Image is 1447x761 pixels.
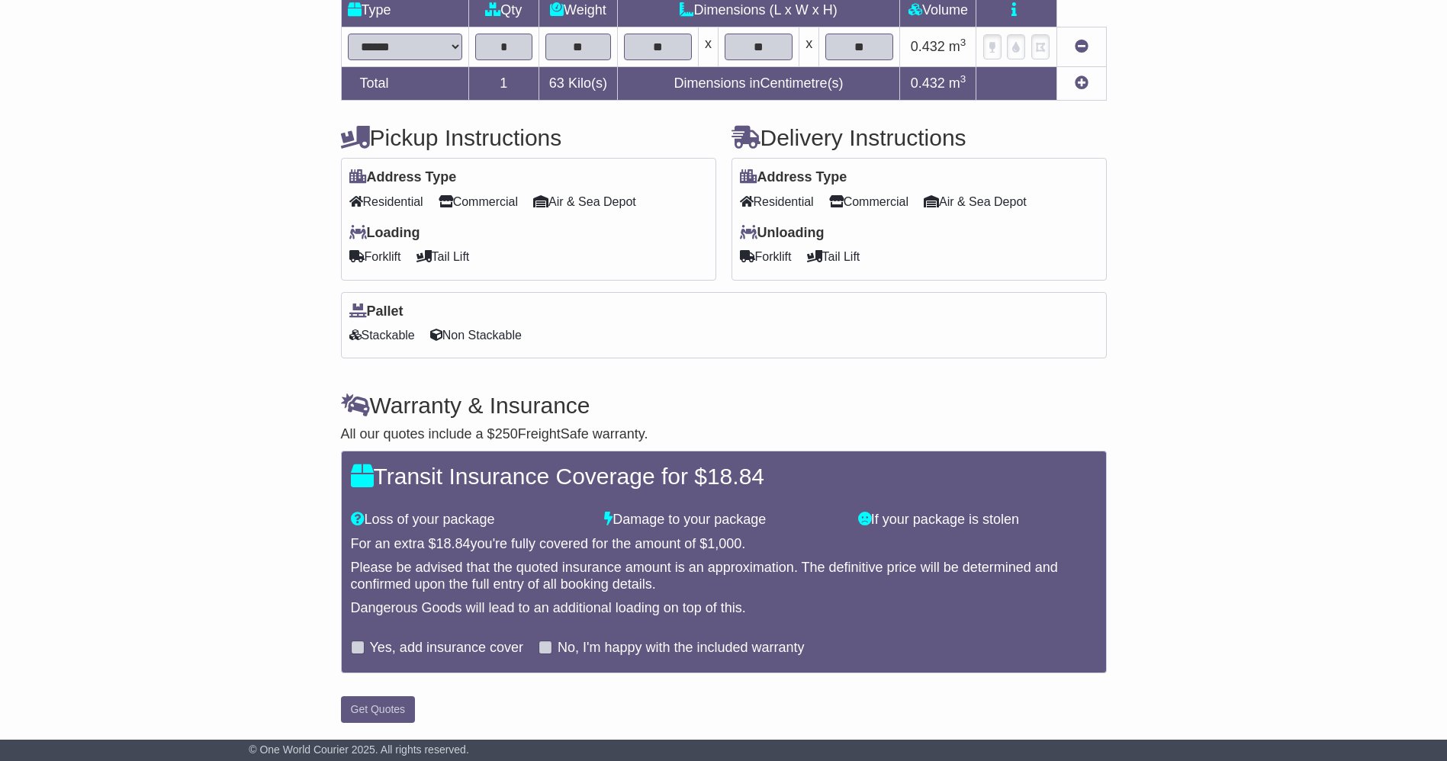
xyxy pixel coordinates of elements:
span: Forklift [349,245,401,268]
span: 0.432 [911,39,945,54]
span: 63 [549,75,564,91]
div: Dangerous Goods will lead to an additional loading on top of this. [351,600,1097,617]
td: x [698,27,718,67]
h4: Warranty & Insurance [341,393,1107,418]
span: Tail Lift [807,245,860,268]
div: Damage to your package [596,512,851,528]
sup: 3 [960,37,966,48]
div: All our quotes include a $ FreightSafe warranty. [341,426,1107,443]
label: Unloading [740,225,825,242]
span: 250 [495,426,518,442]
td: Total [341,67,468,101]
span: Forklift [740,245,792,268]
span: Tail Lift [416,245,470,268]
span: Commercial [439,190,518,214]
label: Address Type [740,169,847,186]
span: 18.84 [707,464,764,489]
sup: 3 [960,73,966,85]
span: 0.432 [911,75,945,91]
td: x [799,27,819,67]
span: Stackable [349,323,415,347]
h4: Transit Insurance Coverage for $ [351,464,1097,489]
h4: Delivery Instructions [732,125,1107,150]
label: No, I'm happy with the included warranty [558,640,805,657]
span: m [949,39,966,54]
h4: Pickup Instructions [341,125,716,150]
label: Yes, add insurance cover [370,640,523,657]
a: Add new item [1075,75,1088,91]
span: Air & Sea Depot [533,190,636,214]
label: Loading [349,225,420,242]
label: Address Type [349,169,457,186]
span: Commercial [829,190,908,214]
a: Remove this item [1075,39,1088,54]
div: For an extra $ you're fully covered for the amount of $ . [351,536,1097,553]
span: Residential [349,190,423,214]
span: 18.84 [436,536,471,551]
span: m [949,75,966,91]
span: Residential [740,190,814,214]
button: Get Quotes [341,696,416,723]
div: If your package is stolen [851,512,1105,528]
div: Please be advised that the quoted insurance amount is an approximation. The definitive price will... [351,560,1097,592]
div: Loss of your package [343,512,597,528]
span: Air & Sea Depot [924,190,1027,214]
td: Dimensions in Centimetre(s) [617,67,900,101]
label: Pallet [349,303,404,320]
td: Kilo(s) [539,67,618,101]
td: 1 [468,67,539,101]
span: 1,000 [707,536,741,551]
span: © One World Courier 2025. All rights reserved. [249,743,469,756]
span: Non Stackable [430,323,522,347]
